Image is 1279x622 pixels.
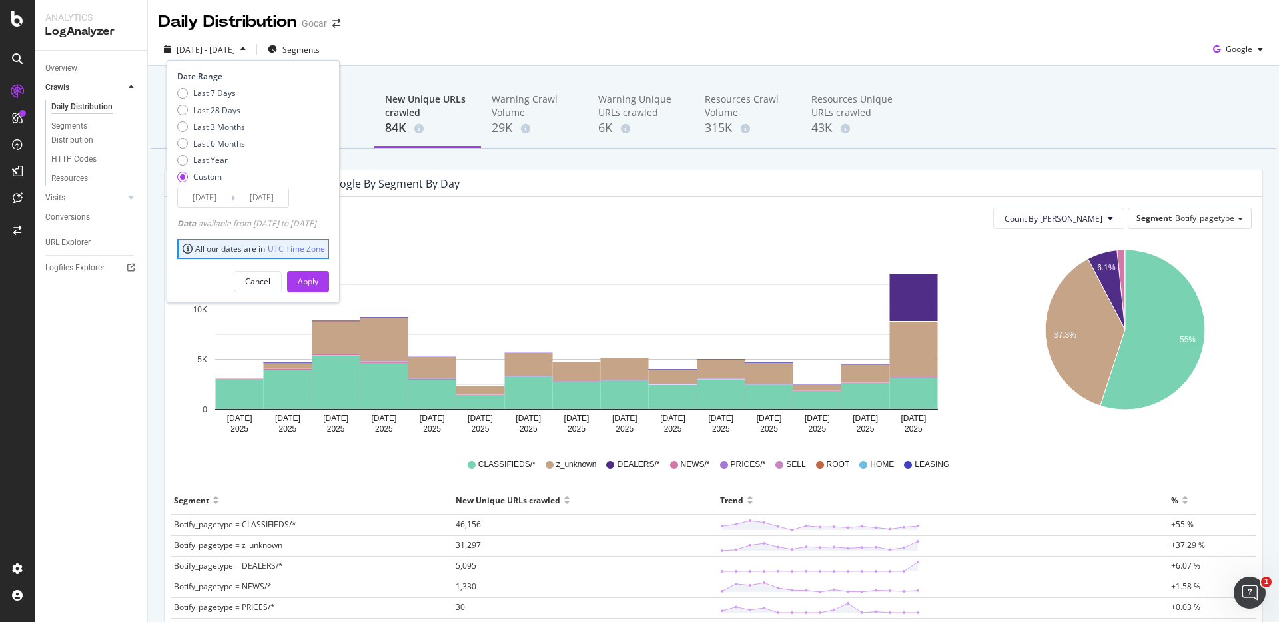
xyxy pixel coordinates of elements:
div: HTTP Codes [51,153,97,166]
text: 2025 [905,424,923,434]
div: Crawls [45,81,69,95]
span: 31,297 [456,539,481,551]
div: 29K [492,119,577,137]
div: Last 3 Months [193,121,245,133]
text: 2025 [327,424,345,434]
a: Conversions [45,210,138,224]
text: 0 [203,405,207,414]
button: Segments [262,39,325,60]
text: 55% [1179,335,1195,344]
text: 2025 [279,424,297,434]
div: New Unique URLs crawled [456,489,560,511]
text: [DATE] [420,414,445,423]
span: +55 % [1171,519,1194,530]
text: 2025 [808,424,826,434]
div: Logfiles Explorer [45,261,105,275]
div: Overview [45,61,77,75]
span: Botify_pagetype [1175,212,1234,224]
span: Botify_pagetype = NEWS/* [174,581,272,592]
text: 5K [197,355,207,364]
button: Google [1208,39,1268,60]
div: 6K [598,119,683,137]
a: Crawls [45,81,125,95]
a: UTC Time Zone [268,243,325,254]
a: URL Explorer [45,236,138,250]
div: LogAnalyzer [45,24,137,39]
span: Count By Day [1005,213,1102,224]
div: Date Range [177,71,326,82]
span: [DATE] - [DATE] [177,44,235,55]
div: Last 6 Months [177,138,245,149]
div: arrow-right-arrow-left [332,19,340,28]
span: 1,330 [456,581,476,592]
div: Resources Crawl Volume [705,93,790,119]
text: 37.3% [1053,330,1076,340]
div: Warning Unique URLs crawled [598,93,683,119]
div: 84K [385,119,470,137]
div: Trend [720,489,743,511]
a: HTTP Codes [51,153,138,166]
div: Warning Crawl Volume [492,93,577,119]
span: Botify_pagetype = PRICES/* [174,601,275,613]
div: Resources Unique URLs crawled [811,93,897,119]
span: z_unknown [556,459,597,470]
text: [DATE] [805,414,830,423]
text: [DATE] [516,414,541,423]
div: Daily Distribution [159,11,296,33]
text: 2025 [760,424,778,434]
span: +37.29 % [1171,539,1205,551]
text: 2025 [230,424,248,434]
span: Segment [1136,212,1172,224]
div: Last Year [177,155,245,166]
text: 2025 [616,424,634,434]
text: 10K [193,306,207,315]
div: available from [DATE] to [DATE] [177,218,316,229]
div: Daily Distribution [51,100,113,114]
div: Apply [298,276,318,287]
a: Logfiles Explorer [45,261,138,275]
span: Botify_pagetype = DEALERS/* [174,560,283,571]
span: Botify_pagetype = CLASSIFIEDS/* [174,519,296,530]
div: Cancel [245,276,270,287]
div: Visits [45,191,65,205]
text: [DATE] [612,414,638,423]
span: +6.07 % [1171,560,1200,571]
svg: A chart. [175,240,978,440]
span: HOME [870,459,894,470]
a: Visits [45,191,125,205]
text: 2025 [568,424,586,434]
a: Daily Distribution [51,100,138,114]
div: Last 7 Days [193,87,236,99]
a: Segments Distribution [51,119,138,147]
div: Analytics [45,11,137,24]
text: 2025 [712,424,730,434]
a: Resources [51,172,138,186]
span: Botify_pagetype = z_unknown [174,539,282,551]
span: Segments [282,44,320,55]
a: Overview [45,61,138,75]
div: Conversions [45,210,90,224]
span: 1 [1261,577,1272,587]
span: Google [1226,43,1252,55]
text: 2025 [375,424,393,434]
text: 2025 [664,424,682,434]
text: 6.1% [1097,263,1116,272]
div: All our dates are in [183,243,325,254]
text: [DATE] [227,414,252,423]
div: Resources [51,172,88,186]
span: ROOT [827,459,850,470]
button: [DATE] - [DATE] [159,39,251,60]
span: NEWS/* [681,459,710,470]
text: [DATE] [275,414,300,423]
text: [DATE] [757,414,782,423]
div: Last Year [193,155,228,166]
span: DEALERS/* [617,459,659,470]
div: Custom [193,171,222,182]
text: [DATE] [468,414,493,423]
svg: A chart. [998,240,1252,440]
text: 2025 [857,424,875,434]
div: Segments Distribution [51,119,125,147]
span: Data [177,218,198,229]
div: 43K [811,119,897,137]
